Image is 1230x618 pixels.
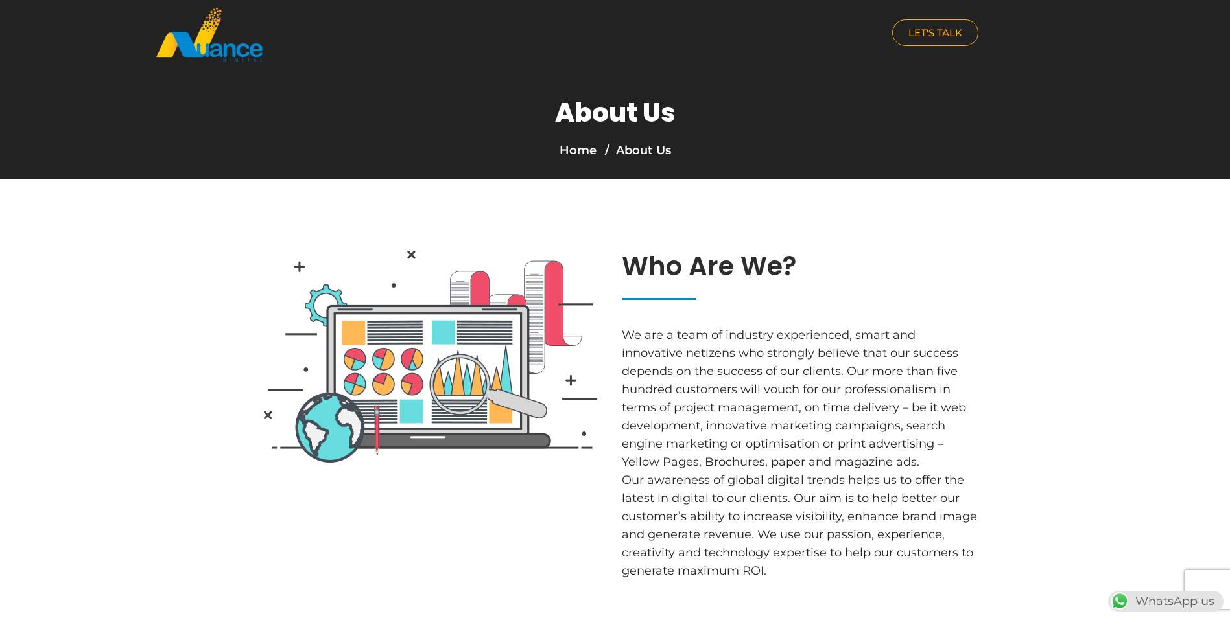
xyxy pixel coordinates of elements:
a: nuance-qatar_logo [155,6,609,63]
li: About Us [602,141,671,159]
div: WhatsApp us [1108,591,1224,612]
span: LET'S TALK [908,28,962,38]
p: We are a team of industry experienced, smart and innovative netizens who strongly believe that ou... [622,326,978,471]
img: nuance-qatar_logo [155,6,264,63]
a: Home [560,143,597,157]
a: LET'S TALK [892,19,978,46]
a: WhatsAppWhatsApp us [1108,594,1224,608]
img: WhatsApp [1109,591,1130,612]
p: Our awareness of global digital trends helps us to offer the latest in digital to our clients. Ou... [622,471,978,580]
h1: About Us [555,97,676,128]
h2: Who Are We? [622,251,978,282]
